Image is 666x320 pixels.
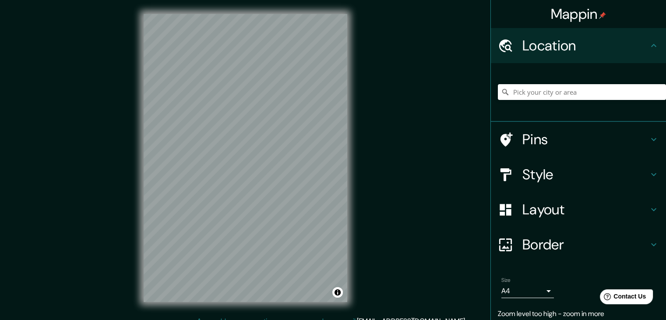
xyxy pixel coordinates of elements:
iframe: Help widget launcher [588,286,656,310]
h4: Pins [522,131,648,148]
div: Border [491,227,666,262]
div: Pins [491,122,666,157]
div: Layout [491,192,666,227]
h4: Layout [522,201,648,218]
div: A4 [501,284,554,298]
h4: Location [522,37,648,54]
div: Style [491,157,666,192]
button: Toggle attribution [332,287,343,298]
p: Zoom level too high - zoom in more [498,309,659,319]
img: pin-icon.png [599,12,606,19]
label: Size [501,277,511,284]
canvas: Map [144,14,347,302]
h4: Mappin [551,5,606,23]
h4: Style [522,166,648,183]
div: Location [491,28,666,63]
h4: Border [522,236,648,253]
input: Pick your city or area [498,84,666,100]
